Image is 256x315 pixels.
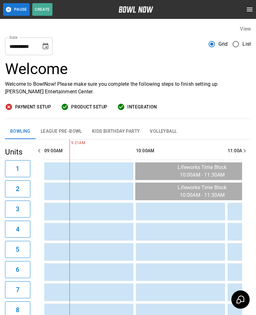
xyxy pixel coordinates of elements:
[3,3,30,16] button: Pause
[16,305,19,315] h6: 8
[5,201,30,218] button: 3
[16,244,19,254] h6: 5
[44,142,133,160] th: 09:00AM
[70,140,71,146] span: 9:21AM
[240,26,251,32] label: View
[16,224,19,234] h6: 4
[145,124,182,139] button: Volleyball
[39,40,52,53] button: Choose date, selected date is Sep 9, 2025
[71,103,107,111] span: Product Setup
[87,124,145,139] button: Kids Birthday Party
[136,142,225,160] th: 10:00AM
[5,124,36,139] button: Bowling
[218,40,228,48] span: Grid
[15,103,51,111] span: Payment Setup
[243,3,256,16] button: open drawer
[36,124,87,139] button: League Pre-Bowl
[5,261,30,278] button: 6
[5,221,30,238] button: 4
[127,103,157,111] span: Integration
[119,6,153,13] img: logo
[5,241,30,258] button: 5
[5,80,251,96] p: Welcome to BowlNow! Please make sure you complete the following steps to finish setting up [PERSO...
[5,60,251,78] h3: Welcome
[242,40,251,48] span: List
[5,147,30,157] h5: Units
[5,281,30,298] button: 7
[16,265,19,275] h6: 6
[16,285,19,295] h6: 7
[16,164,19,174] h6: 1
[32,3,52,16] button: Create
[5,180,30,197] button: 2
[5,160,30,177] button: 1
[16,204,19,214] h6: 3
[5,124,251,139] div: inventory tabs
[16,184,19,194] h6: 2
